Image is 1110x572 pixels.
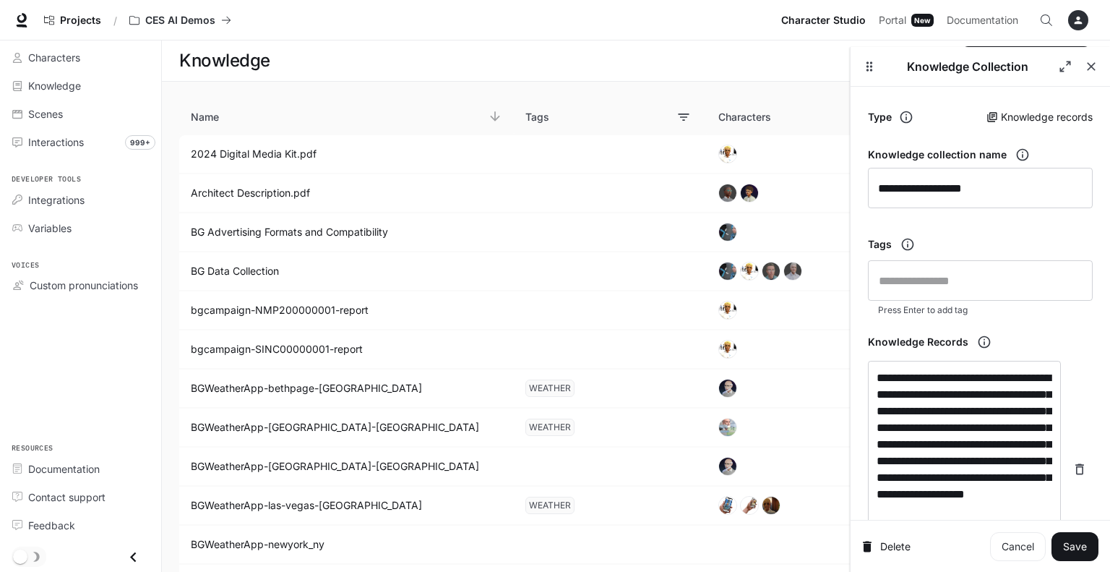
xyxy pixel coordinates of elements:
[145,14,215,27] p: CES AI Demos
[719,262,736,280] img: 27be7aee-afaa-453e-9f37-05de47ccb9b4-1024.webp
[1051,532,1098,561] button: Save
[911,14,934,27] div: New
[868,237,892,252] h6: Tags
[28,221,72,236] span: Variables
[719,341,736,358] img: d5d5db0d-a2fa-46e2-b6d2-d9f68c36d55d-1024.webp
[719,223,736,241] img: 27be7aee-afaa-453e-9f37-05de47ccb9b4-1024.webp
[125,135,155,150] span: 999+
[1032,6,1061,35] button: Open Command Menu
[719,184,736,202] img: e55d9768-a184-45e2-8106-44f1e720599c-1024.webp
[719,380,736,397] img: f4f49382-af70-4261-8130-3b1d7cf92e50-1024.webp
[529,383,571,394] p: WEATHER
[191,420,491,435] p: BGWeatherApp-beverly-nj
[6,273,155,298] a: Custom pronunciations
[718,262,737,281] div: Nemepa
[6,73,155,98] a: Knowledge
[672,106,695,129] button: Filter
[783,262,802,281] div: Bunky
[6,129,155,155] a: Interactions
[856,54,882,80] button: Drag to resize
[762,262,780,281] div: Gerard
[718,301,737,320] div: Grayson
[191,537,491,552] p: BGWeatherApp-newyork_ny
[784,262,801,280] img: 04e1b62a-d007-41d0-951f-265834080de5-1024.webp
[762,497,780,514] img: 580fc8f6-70ea-4584-915c-c6a34523aa05-1024.webp
[719,458,736,475] img: f4f49382-af70-4261-8130-3b1d7cf92e50-1024.webp
[191,303,491,317] p: bgcampaign-NMP200000001-report
[191,186,491,200] p: Architect Description.pdf
[719,419,736,436] img: 86d3873f-4660-43df-83d1-33a705d5a5cb-1024.webp
[718,184,737,202] div: Charles
[191,107,219,127] p: Name
[6,215,155,241] a: Variables
[868,335,968,349] h6: Knowledge Records
[529,422,571,433] p: WEATHER
[862,532,911,561] button: Delete Knowledge
[740,262,759,281] div: Grayson
[879,12,906,30] span: Portal
[868,110,892,124] h6: Type
[6,485,155,510] a: Contact support
[28,192,85,208] span: Integrations
[6,101,155,127] a: Scenes
[781,12,866,30] span: Character Studio
[191,264,491,278] p: BG Data Collection
[718,379,737,398] div: Weston Grant
[525,380,577,397] span: WEATHER
[741,497,758,514] img: e7b38e35-fd20-4349-84cb-5c2891df1942-1024.webp
[718,223,737,242] div: Nemepa
[28,106,63,121] span: Scenes
[179,46,270,75] h1: Knowledge
[28,490,106,505] span: Contact support
[525,419,577,436] span: WEATHER
[28,50,80,65] span: Characters
[191,147,491,161] p: 2024 Digital Media Kit.pdf
[878,303,1083,317] p: Press Enter to add tag
[718,496,737,515] div: NMP-Grayson
[718,418,737,437] div: Bob - Auto Direct
[6,513,155,538] a: Feedback
[6,456,155,482] a: Documentation
[947,12,1018,30] span: Documentation
[6,187,155,213] a: Integrations
[191,459,491,474] p: BGWeatherApp-houston-tx
[529,500,571,511] p: WEATHER
[960,46,1093,75] button: Add knowledge
[28,461,100,477] span: Documentation
[191,381,491,396] p: BGWeatherApp-bethpage-ny
[741,184,758,202] img: 55f998ea-7c78-4dec-953b-d07dc8079a9e-1024.webp
[108,13,123,28] div: /
[60,14,101,27] span: Projects
[868,148,1007,162] h6: Knowledge collection name
[117,542,150,572] button: Close drawer
[762,262,780,280] img: f949a402-93e4-4e32-b874-36a503c09a38-1024.webp
[718,145,737,163] div: Tomas
[740,496,759,515] div: NMP-Grayson-Elevator
[1001,110,1093,124] p: Knowledge records
[13,548,27,564] span: Dark mode toggle
[719,497,736,514] img: fe17c813-2089-4904-a110-745ad9937b17-1024.webp
[990,532,1046,561] a: Cancel
[28,78,81,93] span: Knowledge
[882,58,1052,75] p: Knowledge Collection
[741,262,758,280] img: d5d5db0d-a2fa-46e2-b6d2-d9f68c36d55d-1024.webp
[762,496,780,515] div: Grayson for the TV Ad
[525,107,549,127] p: Tags
[30,278,138,293] span: Custom pronunciations
[719,145,736,163] img: d5d5db0d-a2fa-46e2-b6d2-d9f68c36d55d-1024.webp
[191,225,491,239] p: BG Advertising Formats and Compatibility
[38,6,108,35] a: Go to projects
[191,342,491,357] p: bgcampaign-SINC00000001-report
[718,340,737,359] div: Tomas
[28,135,84,150] span: Interactions
[718,107,771,127] p: Characters
[718,457,737,476] div: Weston Grant
[6,45,155,70] a: Characters
[740,184,759,202] div: Nexa for BrandGenius.me
[525,497,577,514] span: WEATHER
[191,498,491,513] p: BGWeatherApp-las-vegas-nv
[719,302,736,319] img: d5d5db0d-a2fa-46e2-b6d2-d9f68c36d55d-1024.webp
[123,6,238,35] button: All workspaces
[28,518,75,533] span: Feedback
